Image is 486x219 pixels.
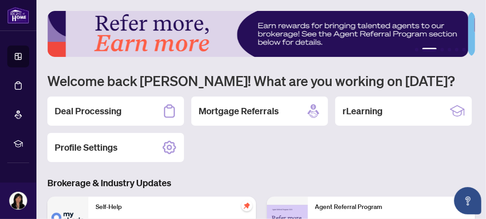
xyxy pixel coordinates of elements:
h2: Mortgage Referrals [199,105,279,117]
button: 1 [415,48,419,51]
h3: Brokerage & Industry Updates [47,177,475,189]
img: Slide 1 [47,11,468,57]
button: 2 [422,48,437,51]
h2: Deal Processing [55,105,122,117]
h1: Welcome back [PERSON_NAME]! What are you working on [DATE]? [47,72,475,89]
p: Self-Help [96,202,249,212]
button: 4 [448,48,451,51]
h2: Profile Settings [55,141,118,154]
p: Agent Referral Program [315,202,468,212]
button: 3 [440,48,444,51]
img: logo [7,7,29,24]
img: Profile Icon [10,192,27,209]
span: pushpin [241,200,252,211]
h2: rLearning [343,105,383,117]
button: 6 [462,48,466,51]
button: 5 [455,48,459,51]
button: Open asap [454,187,481,214]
